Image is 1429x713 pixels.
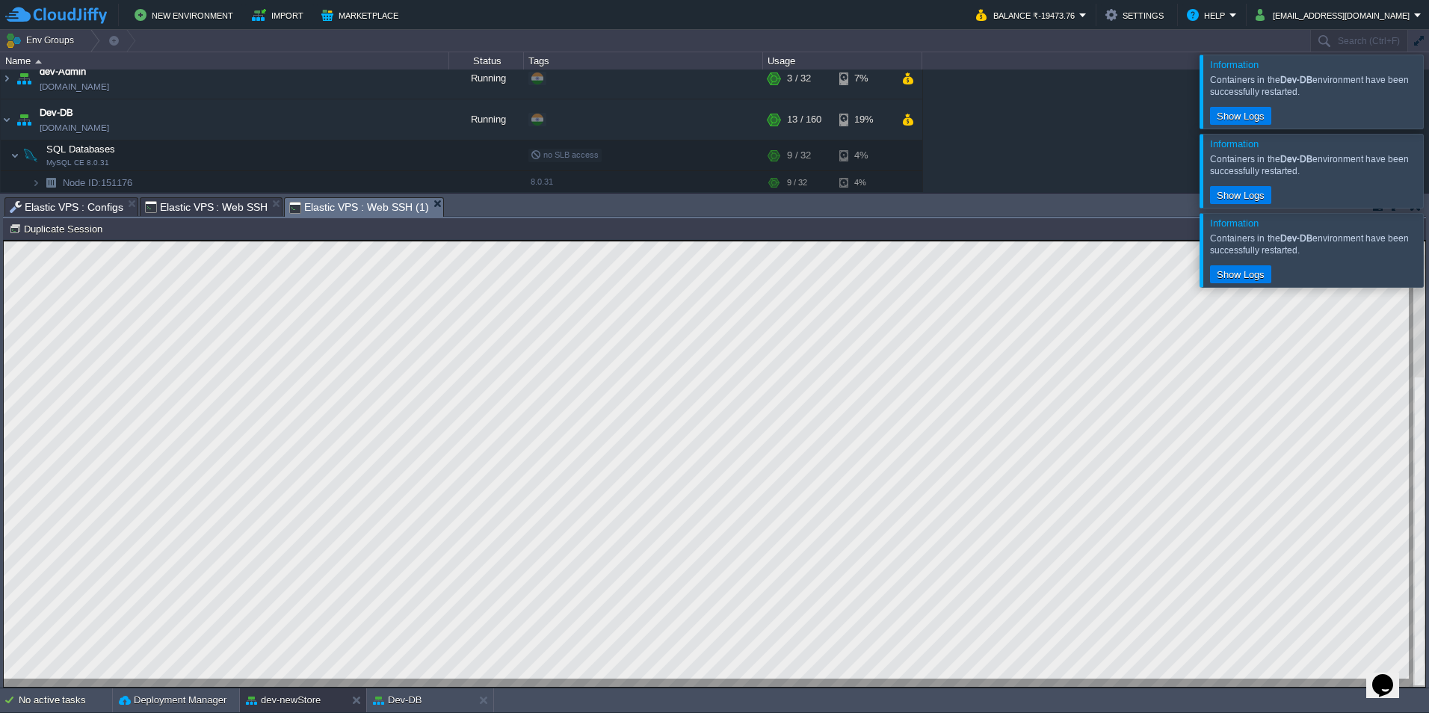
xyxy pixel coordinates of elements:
[450,52,523,70] div: Status
[40,65,86,80] a: dev-Admin
[321,6,403,24] button: Marketplace
[449,100,524,141] div: Running
[13,100,34,141] img: AMDAwAAAACH5BAEAAAAALAAAAAABAAEAAAICRAEAOw==
[5,6,107,25] img: CloudJiffy
[1366,653,1414,698] iframe: chat widget
[19,688,112,712] div: No active tasks
[787,172,807,195] div: 9 / 32
[531,151,599,160] span: no SLB access
[839,141,888,171] div: 4%
[839,100,888,141] div: 19%
[135,6,238,24] button: New Environment
[1210,153,1419,177] div: Containers in the environment have been successfully restarted.
[1,59,13,99] img: AMDAwAAAACH5BAEAAAAALAAAAAABAAEAAAICRAEAOw==
[45,143,117,156] span: SQL Databases
[40,106,73,121] a: Dev-DB
[1280,75,1312,85] b: Dev-DB
[787,141,811,171] div: 9 / 32
[46,159,109,168] span: MySQL CE 8.0.31
[1212,188,1269,202] button: Show Logs
[13,59,34,99] img: AMDAwAAAACH5BAEAAAAALAAAAAABAAEAAAICRAEAOw==
[1210,74,1419,98] div: Containers in the environment have been successfully restarted.
[1,52,448,70] div: Name
[40,121,109,136] span: [DOMAIN_NAME]
[449,59,524,99] div: Running
[1280,154,1312,164] b: Dev-DB
[787,59,811,99] div: 3 / 32
[246,693,321,708] button: dev-newStore
[1210,59,1259,70] span: Information
[40,172,61,195] img: AMDAwAAAACH5BAEAAAAALAAAAAABAAEAAAICRAEAOw==
[20,141,41,171] img: AMDAwAAAACH5BAEAAAAALAAAAAABAAEAAAICRAEAOw==
[976,6,1079,24] button: Balance ₹-19473.76
[1210,138,1259,149] span: Information
[9,222,107,235] button: Duplicate Session
[61,177,135,190] a: Node ID:151176
[1105,6,1168,24] button: Settings
[1256,6,1414,24] button: [EMAIL_ADDRESS][DOMAIN_NAME]
[839,59,888,99] div: 7%
[63,178,101,189] span: Node ID:
[119,693,226,708] button: Deployment Manager
[373,693,422,708] button: Dev-DB
[1187,6,1229,24] button: Help
[1210,232,1419,256] div: Containers in the environment have been successfully restarted.
[31,172,40,195] img: AMDAwAAAACH5BAEAAAAALAAAAAABAAEAAAICRAEAOw==
[1210,217,1259,229] span: Information
[1280,233,1312,244] b: Dev-DB
[35,60,42,64] img: AMDAwAAAACH5BAEAAAAALAAAAAABAAEAAAICRAEAOw==
[525,52,762,70] div: Tags
[1212,109,1269,123] button: Show Logs
[45,144,117,155] a: SQL DatabasesMySQL CE 8.0.31
[145,198,268,216] span: Elastic VPS : Web SSH
[5,30,79,51] button: Env Groups
[289,198,428,217] span: Elastic VPS : Web SSH (1)
[40,80,109,95] span: [DOMAIN_NAME]
[531,178,553,187] span: 8.0.31
[764,52,922,70] div: Usage
[839,172,888,195] div: 4%
[787,100,821,141] div: 13 / 160
[1,100,13,141] img: AMDAwAAAACH5BAEAAAAALAAAAAABAAEAAAICRAEAOw==
[252,6,308,24] button: Import
[61,177,135,190] span: 151176
[10,141,19,171] img: AMDAwAAAACH5BAEAAAAALAAAAAABAAEAAAICRAEAOw==
[10,198,123,216] span: Elastic VPS : Configs
[1212,268,1269,281] button: Show Logs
